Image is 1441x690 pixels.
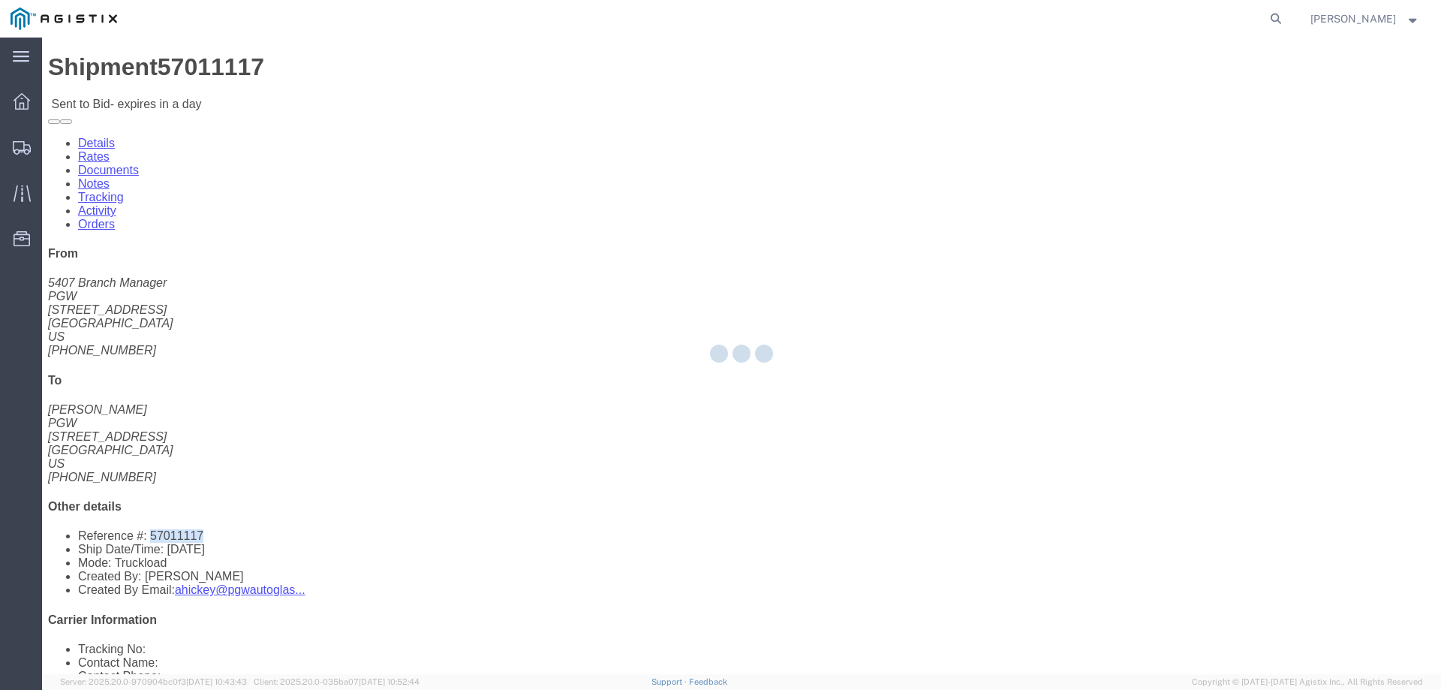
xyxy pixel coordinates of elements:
span: [DATE] 10:43:43 [186,677,247,686]
span: Server: 2025.20.0-970904bc0f3 [60,677,247,686]
a: Feedback [689,677,727,686]
button: [PERSON_NAME] [1310,10,1421,28]
span: [DATE] 10:52:44 [359,677,420,686]
span: Client: 2025.20.0-035ba07 [254,677,420,686]
a: Support [651,677,689,686]
span: Jesse Jordan [1310,11,1396,27]
img: logo [11,8,117,30]
span: Copyright © [DATE]-[DATE] Agistix Inc., All Rights Reserved [1192,676,1423,688]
